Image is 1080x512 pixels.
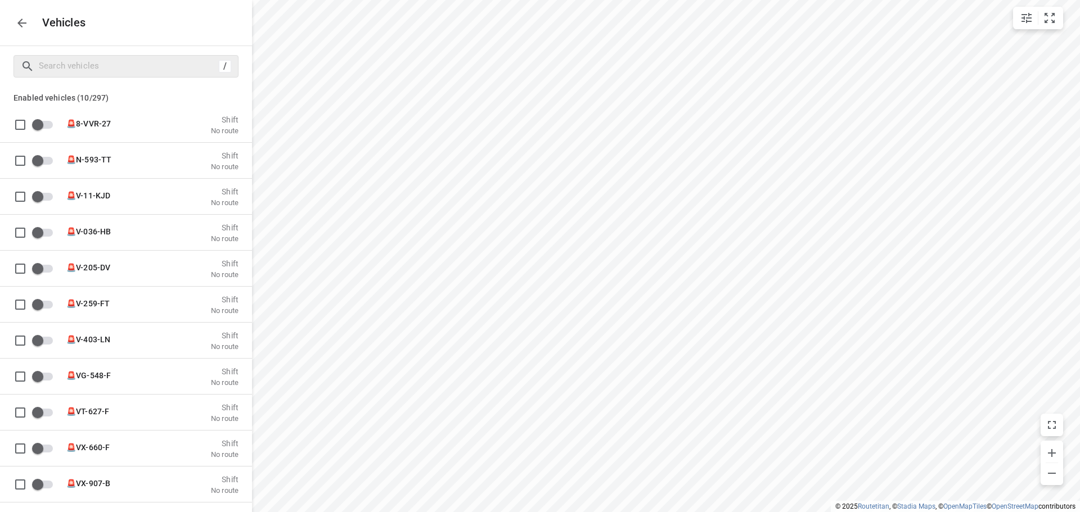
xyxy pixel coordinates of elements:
[211,366,238,375] p: Shift
[31,114,60,135] span: Enable
[211,294,238,303] p: Shift
[66,226,111,235] span: 🚨V-036-HB
[66,370,111,379] span: 🚨VG-548-F
[31,473,60,495] span: Enable
[211,342,238,351] p: No route
[31,329,60,351] span: Enable
[211,234,238,243] p: No route
[211,450,238,459] p: No route
[1013,7,1063,29] div: small contained button group
[211,486,238,495] p: No route
[33,16,86,29] p: Vehicles
[31,185,60,207] span: Enable
[897,502,935,510] a: Stadia Maps
[66,155,111,164] span: 🚨N-593-TT
[211,378,238,387] p: No route
[66,478,110,487] span: 🚨VX-907-B
[858,502,889,510] a: Routetitan
[211,270,238,279] p: No route
[211,115,238,124] p: Shift
[66,442,110,451] span: 🚨VX-660-F
[211,438,238,447] p: Shift
[943,502,987,510] a: OpenMapTiles
[211,126,238,135] p: No route
[31,293,60,315] span: Enable
[211,162,238,171] p: No route
[66,262,110,271] span: 🚨V-205-DV
[211,402,238,411] p: Shift
[66,191,110,200] span: 🚨V-11-KJD
[211,330,238,339] p: Shift
[39,57,219,75] input: Search vehicles
[31,149,60,171] span: Enable
[219,60,231,73] div: /
[66,334,110,343] span: 🚨V-403-LN
[31,257,60,279] span: Enable
[31,437,60,459] span: Enable
[835,502,1075,510] li: © 2025 , © , © © contributors
[66,406,109,415] span: 🚨VT-627-F
[211,187,238,196] p: Shift
[211,474,238,483] p: Shift
[1038,7,1061,29] button: Fit zoom
[66,298,110,307] span: 🚨V-259-FT
[211,259,238,268] p: Shift
[211,198,238,207] p: No route
[211,151,238,160] p: Shift
[66,119,111,128] span: 🚨8-VVR-27
[31,401,60,423] span: Enable
[992,502,1038,510] a: OpenStreetMap
[211,223,238,232] p: Shift
[211,306,238,315] p: No route
[31,365,60,387] span: Enable
[31,221,60,243] span: Enable
[211,414,238,423] p: No route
